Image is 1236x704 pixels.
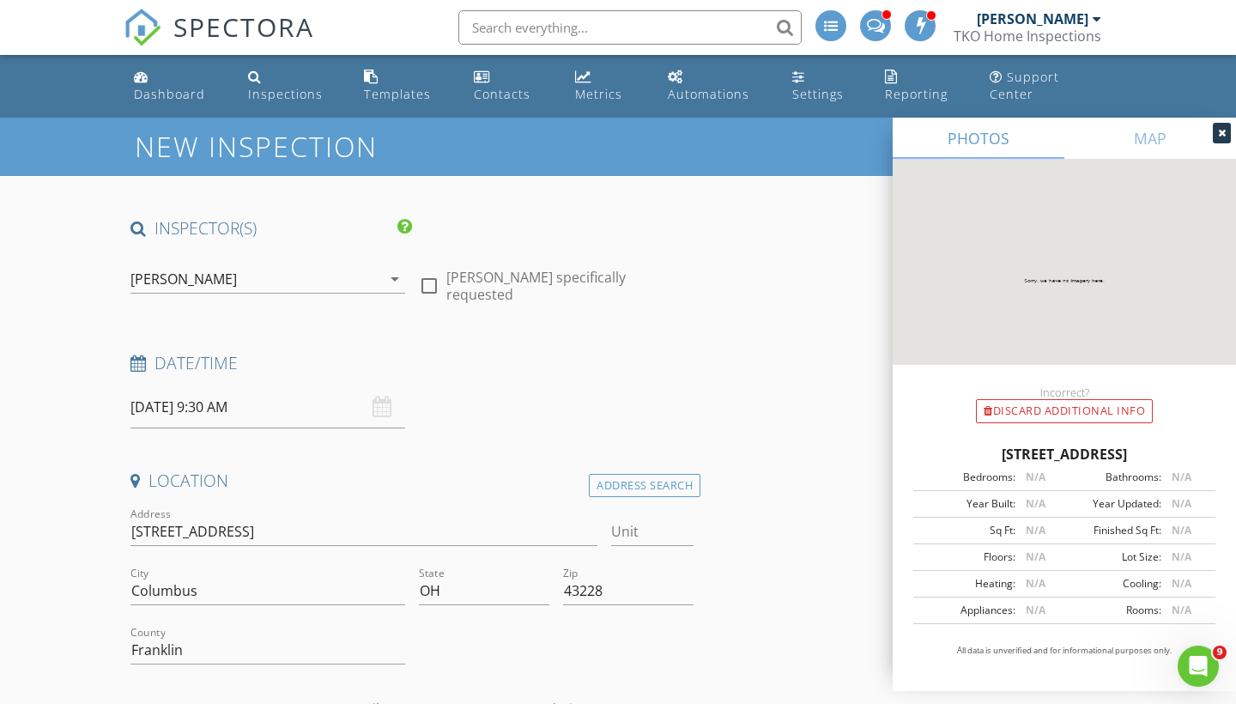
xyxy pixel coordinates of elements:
div: Lot Size: [1064,549,1161,565]
div: Rooms: [1064,603,1161,618]
div: [PERSON_NAME] [130,271,237,287]
a: Settings [785,62,865,111]
span: N/A [1026,576,1045,591]
input: Select date [130,386,405,428]
img: The Best Home Inspection Software - Spectora [124,9,161,46]
h4: Date/Time [130,352,694,374]
div: [PERSON_NAME] [977,10,1088,27]
a: Templates [357,62,453,111]
div: Sq Ft: [918,523,1015,538]
div: Incorrect? [893,385,1236,399]
div: Inspections [248,86,323,102]
div: Metrics [575,86,622,102]
span: N/A [1172,470,1191,484]
span: N/A [1172,576,1191,591]
h4: Location [130,470,694,492]
span: N/A [1172,523,1191,537]
div: Bedrooms: [918,470,1015,485]
span: N/A [1172,603,1191,617]
div: Address Search [589,474,700,497]
div: Floors: [918,549,1015,565]
span: N/A [1026,603,1045,617]
div: Support Center [990,69,1059,102]
a: Inspections [241,62,344,111]
div: Year Built: [918,496,1015,512]
h4: INSPECTOR(S) [130,217,412,240]
label: [PERSON_NAME] specifically requested [446,269,694,303]
a: Automations (Advanced) [661,62,772,111]
p: All data is unverified and for informational purposes only. [913,645,1215,657]
a: Support Center [983,62,1109,111]
div: Heating: [918,576,1015,592]
div: TKO Home Inspections [954,27,1101,45]
a: SPECTORA [124,23,314,59]
div: Cooling: [1064,576,1161,592]
div: Contacts [474,86,530,102]
div: Templates [364,86,431,102]
span: SPECTORA [173,9,314,45]
div: [STREET_ADDRESS] [913,444,1215,464]
span: N/A [1026,549,1045,564]
a: Contacts [467,62,554,111]
a: Metrics [568,62,647,111]
div: Bathrooms: [1064,470,1161,485]
div: Reporting [885,86,948,102]
div: Discard Additional info [976,399,1153,423]
a: Dashboard [127,62,227,111]
a: Reporting [878,62,968,111]
span: N/A [1172,549,1191,564]
a: MAP [1064,118,1236,159]
input: Search everything... [458,10,802,45]
img: streetview [893,159,1236,406]
div: Settings [792,86,844,102]
div: Year Updated: [1064,496,1161,512]
div: Finished Sq Ft: [1064,523,1161,538]
div: Automations [668,86,749,102]
span: 9 [1213,646,1227,659]
a: PHOTOS [893,118,1064,159]
span: N/A [1026,523,1045,537]
span: N/A [1026,496,1045,511]
span: N/A [1026,470,1045,484]
span: N/A [1172,496,1191,511]
i: arrow_drop_down [385,269,405,289]
h1: New Inspection [135,131,515,161]
div: Appliances: [918,603,1015,618]
div: Dashboard [134,86,205,102]
iframe: Intercom live chat [1178,646,1219,687]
